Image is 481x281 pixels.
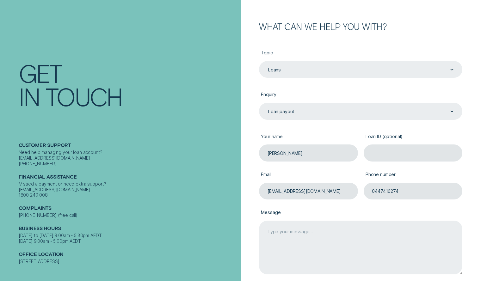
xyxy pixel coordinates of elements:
h2: What can we help you with? [259,22,462,31]
div: In [19,84,40,108]
div: [DATE] to [DATE] 9:00am - 5:30pm AEDT [DATE] 9:00am - 5:00pm AEDT [19,233,238,244]
div: Get [19,61,62,84]
div: Touch [46,84,122,108]
div: Loan payout [268,109,294,114]
div: Loans [268,67,281,73]
h2: Business Hours [19,225,238,233]
label: Phone number [364,167,463,182]
label: Message [259,205,462,221]
h1: Get In Touch [19,61,238,108]
h2: Complaints [19,205,238,212]
div: [STREET_ADDRESS] [19,259,238,264]
label: Loan ID (optional) [364,129,463,144]
div: Need help managing your loan account? [EMAIL_ADDRESS][DOMAIN_NAME] [PHONE_NUMBER] [19,150,238,166]
div: [PHONE_NUMBER] (free call) [19,212,238,218]
label: Topic [259,46,462,61]
h2: Office Location [19,251,238,259]
h2: Customer support [19,142,238,150]
div: Missed a payment or need extra support? [EMAIL_ADDRESS][DOMAIN_NAME] 1800 240 008 [19,181,238,198]
h2: Financial assistance [19,174,238,181]
label: Your name [259,129,358,144]
label: Enquiry [259,87,462,103]
label: Email [259,167,358,182]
